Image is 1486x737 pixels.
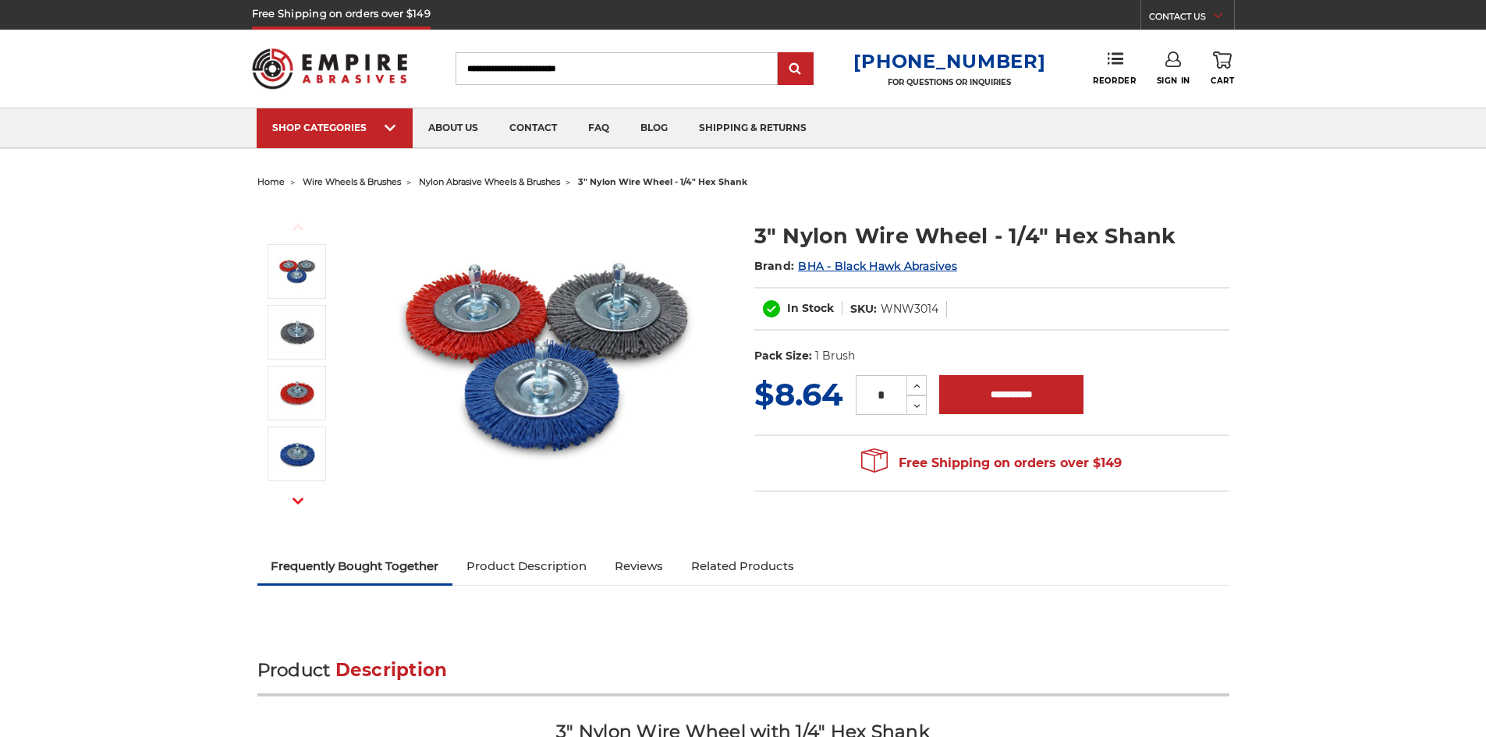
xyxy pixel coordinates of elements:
a: nylon abrasive wheels & brushes [419,176,560,187]
a: Reviews [601,549,677,583]
a: contact [494,108,573,148]
a: Related Products [677,549,808,583]
span: Description [335,659,448,681]
span: Free Shipping on orders over $149 [861,448,1122,479]
img: Empire Abrasives [252,38,408,99]
dd: 1 Brush [815,348,855,364]
a: Reorder [1093,51,1136,85]
a: faq [573,108,625,148]
dd: WNW3014 [881,301,938,317]
span: Cart [1211,76,1234,86]
a: CONTACT US [1149,8,1234,30]
a: shipping & returns [683,108,822,148]
button: Next [279,484,317,518]
img: 3" Nylon Wire Wheel - 1/4" Hex Shank [278,434,317,473]
a: [PHONE_NUMBER] [853,50,1045,73]
a: Cart [1211,51,1234,86]
span: $8.64 [754,375,843,413]
a: Frequently Bought Together [257,549,453,583]
span: Brand: [754,259,795,273]
div: SHOP CATEGORIES [272,122,397,133]
p: FOR QUESTIONS OR INQUIRIES [853,77,1045,87]
h1: 3" Nylon Wire Wheel - 1/4" Hex Shank [754,221,1229,251]
span: Product [257,659,331,681]
span: Sign In [1157,76,1190,86]
span: Reorder [1093,76,1136,86]
button: Previous [279,211,317,244]
a: Product Description [452,549,601,583]
span: 3" nylon wire wheel - 1/4" hex shank [578,176,747,187]
a: home [257,176,285,187]
a: BHA - Black Hawk Abrasives [798,259,957,273]
dt: SKU: [850,301,877,317]
a: blog [625,108,683,148]
input: Submit [780,54,811,85]
img: Nylon Filament Wire Wheels with Hex Shank [278,252,317,291]
a: about us [413,108,494,148]
span: In Stock [787,301,834,315]
img: 3" Nylon Wire Wheel - 1/4" Hex Shank [278,313,317,352]
a: wire wheels & brushes [303,176,401,187]
img: Nylon Filament Wire Wheels with Hex Shank [391,204,703,516]
img: 3" Nylon Wire Wheel - 1/4" Hex Shank [278,374,317,413]
dt: Pack Size: [754,348,812,364]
